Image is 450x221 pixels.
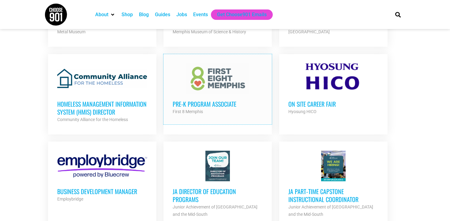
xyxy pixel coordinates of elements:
strong: Community Alliance for the Homeless [57,117,128,122]
h3: JA Part‐time Capstone Instructional Coordinator [288,187,378,203]
a: Business Development Manager Employbridge [48,142,156,212]
a: Guides [155,11,170,18]
h3: On Site Career Fair [288,100,378,108]
a: About [95,11,108,18]
a: Events [193,11,208,18]
a: Get Choose901 Emails [217,11,267,18]
a: Pre-K Program Associate First 8 Memphis [163,54,272,124]
h3: JA Director of Education Programs [173,187,263,203]
strong: Employbridge [57,197,83,201]
h3: Homeless Management Information System (HMIS) Director [57,100,147,116]
a: Shop [122,11,133,18]
strong: Hyosung HICO [288,109,317,114]
strong: First 8 Memphis [173,109,203,114]
div: Search [393,9,403,20]
a: Homeless Management Information System (HMIS) Director Community Alliance for the Homeless [48,54,156,132]
strong: Junior Achievement of [GEOGRAPHIC_DATA] and the Mid-South [173,204,257,217]
div: About [92,9,118,20]
a: Blog [139,11,149,18]
h3: Business Development Manager [57,187,147,195]
strong: Junior Achievement of [GEOGRAPHIC_DATA] and the Mid-South [288,204,373,217]
strong: Metal Museum [57,29,85,34]
strong: Memphis Museum of Science & History [173,29,246,34]
h3: Pre-K Program Associate [173,100,263,108]
strong: [GEOGRAPHIC_DATA] [288,29,330,34]
a: On Site Career Fair Hyosung HICO [279,54,388,124]
nav: Main nav [92,9,385,20]
a: Jobs [176,11,187,18]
